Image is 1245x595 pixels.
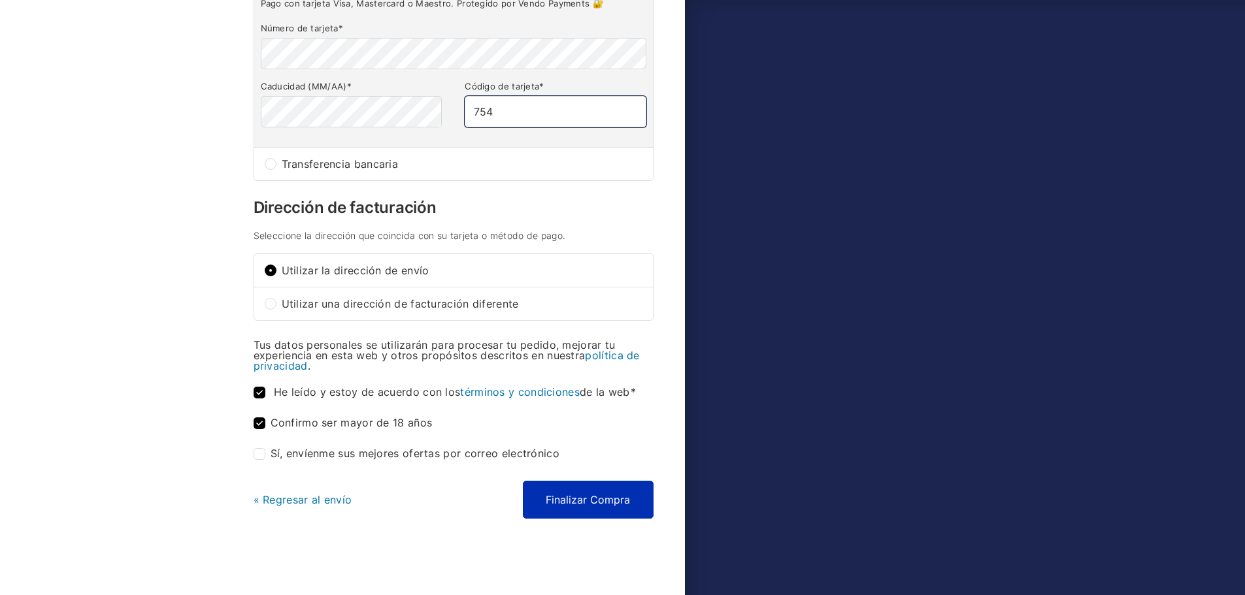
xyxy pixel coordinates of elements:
[282,298,642,309] span: Utilizar una dirección de facturación diferente
[261,23,646,34] label: Número de tarjeta
[254,200,654,216] h3: Dirección de facturación
[261,81,442,92] label: Caducidad (MM/AA)
[254,340,654,371] p: Tus datos personales se utilizarán para procesar tu pedido, mejorar tu experiencia en esta web y ...
[254,387,265,398] input: He leído y estoy de acuerdo con lostérminos y condicionesde la web
[254,493,352,506] a: « Regresar al envío
[460,385,580,398] a: términos y condiciones
[254,448,560,460] label: Sí, envíenme sus mejores ofertas por correo electrónico
[465,81,646,92] label: Código de tarjeta
[274,385,636,398] span: He leído y estoy de acuerdo con los de la web
[465,96,646,127] input: CVV
[282,159,642,169] span: Transferencia bancaria
[254,349,640,372] a: política de privacidad
[254,231,654,240] h4: Seleccione la dirección que coincida con su tarjeta o método de pago.
[254,417,433,429] label: Confirmo ser mayor de 18 años
[282,265,642,276] span: Utilizar la dirección de envío
[254,448,265,460] input: Sí, envíenme sus mejores ofertas por correo electrónico
[523,481,654,519] button: Finalizar Compra
[254,417,265,429] input: Confirmo ser mayor de 18 años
